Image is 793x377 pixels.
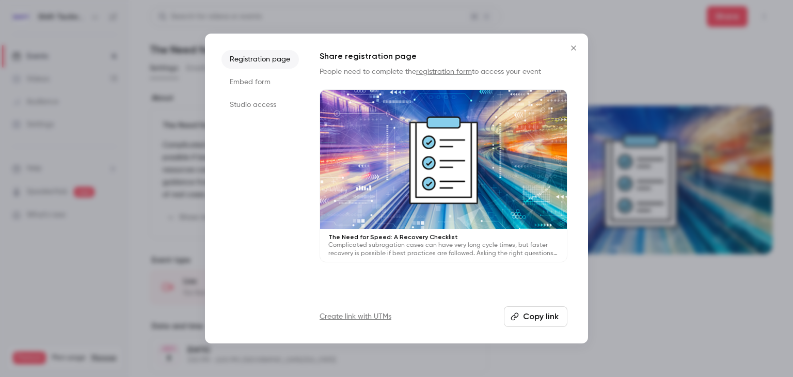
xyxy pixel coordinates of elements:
[320,311,391,322] a: Create link with UTMs
[328,241,559,258] p: Complicated subrogation cases can have very long cycle times, but faster recovery is possible if ...
[221,50,299,69] li: Registration page
[320,67,567,77] p: People need to complete the to access your event
[320,89,567,262] a: The Need for Speed: A Recovery ChecklistComplicated subrogation cases can have very long cycle ti...
[563,38,584,58] button: Close
[504,306,567,327] button: Copy link
[328,233,559,241] p: The Need for Speed: A Recovery Checklist
[320,50,567,62] h1: Share registration page
[221,73,299,91] li: Embed form
[416,68,472,75] a: registration form
[221,96,299,114] li: Studio access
